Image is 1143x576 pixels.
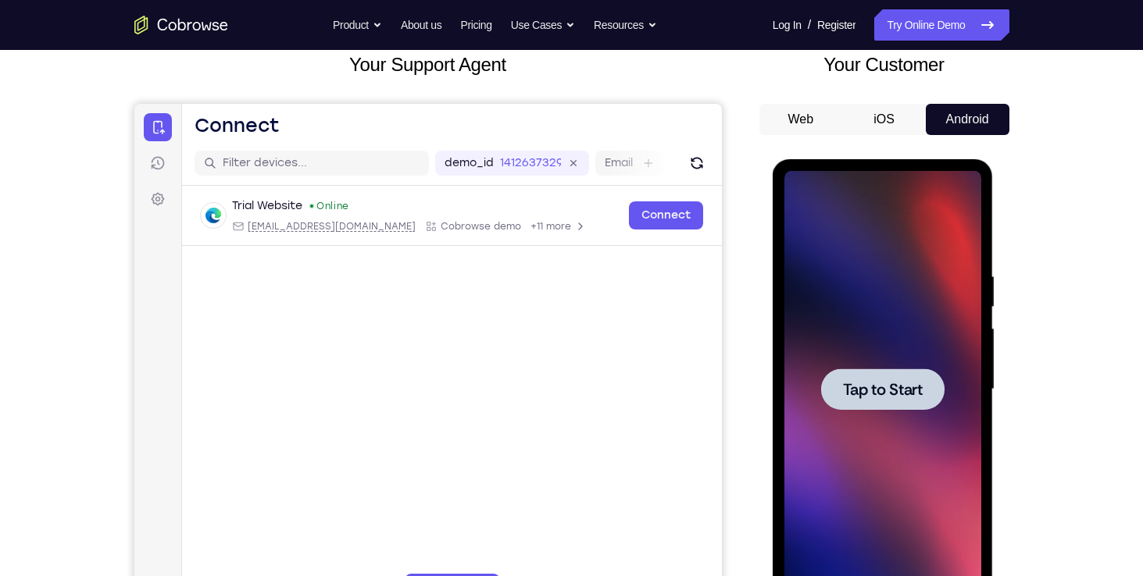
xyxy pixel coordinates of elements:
a: Pricing [460,9,491,41]
button: Web [759,104,843,135]
button: Android [926,104,1009,135]
div: New devices found. [176,101,179,104]
div: Email [98,116,281,129]
a: Go to the home page [134,16,228,34]
button: Resources [594,9,657,41]
div: Open device details [48,82,588,142]
span: web@example.com [113,116,281,129]
div: Trial Website [98,94,168,110]
div: Online [174,96,215,108]
h2: Your Customer [759,51,1009,79]
span: +11 more [396,116,437,129]
span: Cobrowse demo [306,116,387,129]
button: 6-digit code [270,470,365,501]
button: Product [333,9,382,41]
h2: Your Support Agent [134,51,722,79]
button: Tap to Start [48,209,172,251]
a: About us [401,9,441,41]
a: Register [817,9,855,41]
span: / [808,16,811,34]
a: Try Online Demo [874,9,1009,41]
button: iOS [842,104,926,135]
div: App [291,116,387,129]
a: Log In [773,9,802,41]
button: Use Cases [511,9,575,41]
span: Tap to Start [70,222,150,238]
a: Connect [495,98,569,126]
